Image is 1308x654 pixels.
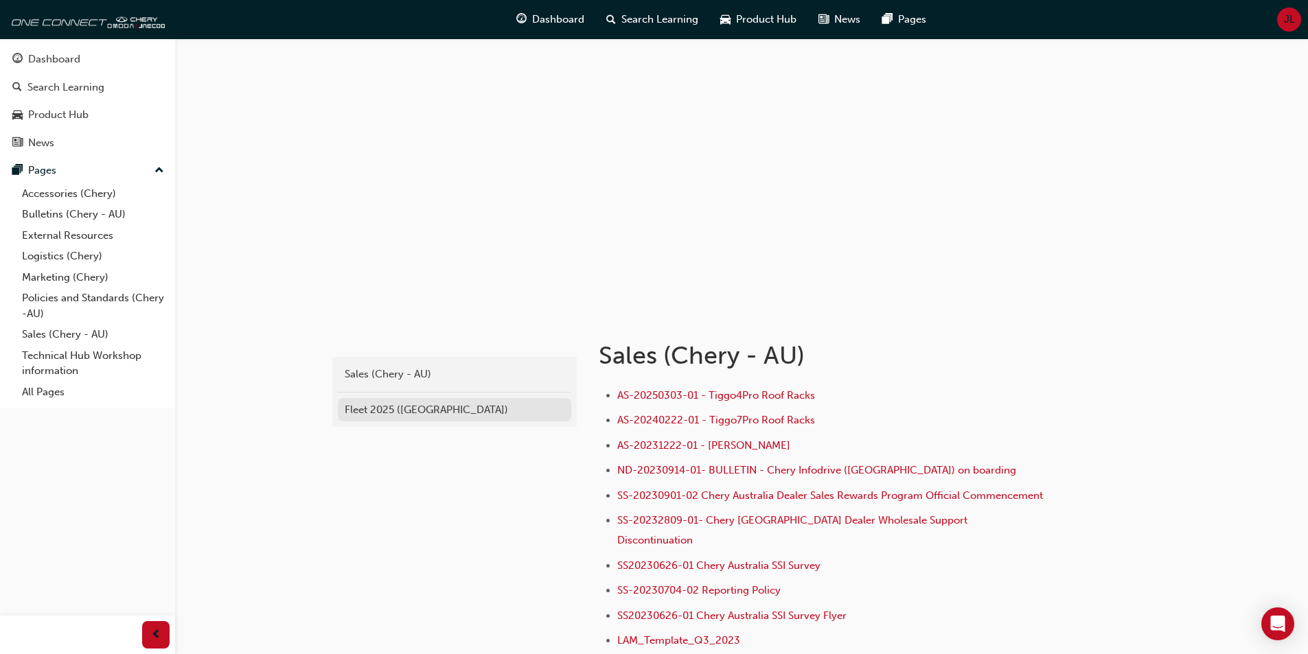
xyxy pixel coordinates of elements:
[16,225,170,246] a: External Resources
[606,11,616,28] span: search-icon
[617,514,970,546] a: SS-20232809-01- Chery [GEOGRAPHIC_DATA] Dealer Wholesale Support Discontinuation
[338,398,571,422] a: Fleet 2025 ([GEOGRAPHIC_DATA])
[617,584,781,596] a: SS-20230704-02 Reporting Policy
[834,12,860,27] span: News
[1277,8,1301,32] button: JL
[12,137,23,150] span: news-icon
[16,204,170,225] a: Bulletins (Chery - AU)
[5,158,170,183] button: Pages
[7,5,165,33] img: oneconnect
[1284,12,1295,27] span: JL
[345,402,564,418] div: Fleet 2025 ([GEOGRAPHIC_DATA])
[338,362,571,386] a: Sales (Chery - AU)
[505,5,595,34] a: guage-iconDashboard
[617,439,790,452] a: AS-20231222-01 - [PERSON_NAME]
[16,183,170,205] a: Accessories (Chery)
[599,340,1049,371] h1: Sales (Chery - AU)
[617,389,815,401] a: AS-20250303-01 - Tiggo4Pro Roof Racks
[12,82,22,94] span: search-icon
[5,130,170,156] a: News
[617,464,1016,476] a: ND-20230914-01- BULLETIN - Chery Infodrive ([GEOGRAPHIC_DATA]) on boarding
[5,47,170,72] a: Dashboard
[28,107,89,123] div: Product Hub
[818,11,829,28] span: news-icon
[1261,607,1294,640] div: Open Intercom Messenger
[16,382,170,403] a: All Pages
[16,345,170,382] a: Technical Hub Workshop information
[882,11,893,28] span: pages-icon
[12,165,23,177] span: pages-icon
[720,11,731,28] span: car-icon
[16,324,170,345] a: Sales (Chery - AU)
[151,627,161,644] span: prev-icon
[27,80,104,95] div: Search Learning
[621,12,698,27] span: Search Learning
[617,634,740,646] a: LAM_Template_Q3_2023
[617,489,1043,502] a: SS-20230901-02 Chery Australia Dealer Sales Rewards Program Official Commencement
[28,135,54,151] div: News
[16,246,170,267] a: Logistics (Chery)
[736,12,796,27] span: Product Hub
[898,12,926,27] span: Pages
[709,5,807,34] a: car-iconProduct Hub
[5,44,170,158] button: DashboardSearch LearningProduct HubNews
[5,102,170,128] a: Product Hub
[617,559,821,572] a: SS20230626-01 Chery Australia SSI Survey
[16,288,170,324] a: Policies and Standards (Chery -AU)
[28,51,80,67] div: Dashboard
[532,12,584,27] span: Dashboard
[516,11,527,28] span: guage-icon
[595,5,709,34] a: search-iconSearch Learning
[12,109,23,121] span: car-icon
[617,609,847,622] a: SS20230626-01 Chery Australia SSI Survey Flyer
[154,162,164,180] span: up-icon
[617,414,815,426] a: AS-20240222-01 - Tiggo7Pro Roof Racks
[871,5,937,34] a: pages-iconPages
[807,5,871,34] a: news-iconNews
[28,163,56,178] div: Pages
[16,267,170,288] a: Marketing (Chery)
[12,54,23,66] span: guage-icon
[345,366,564,382] div: Sales (Chery - AU)
[5,75,170,100] a: Search Learning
